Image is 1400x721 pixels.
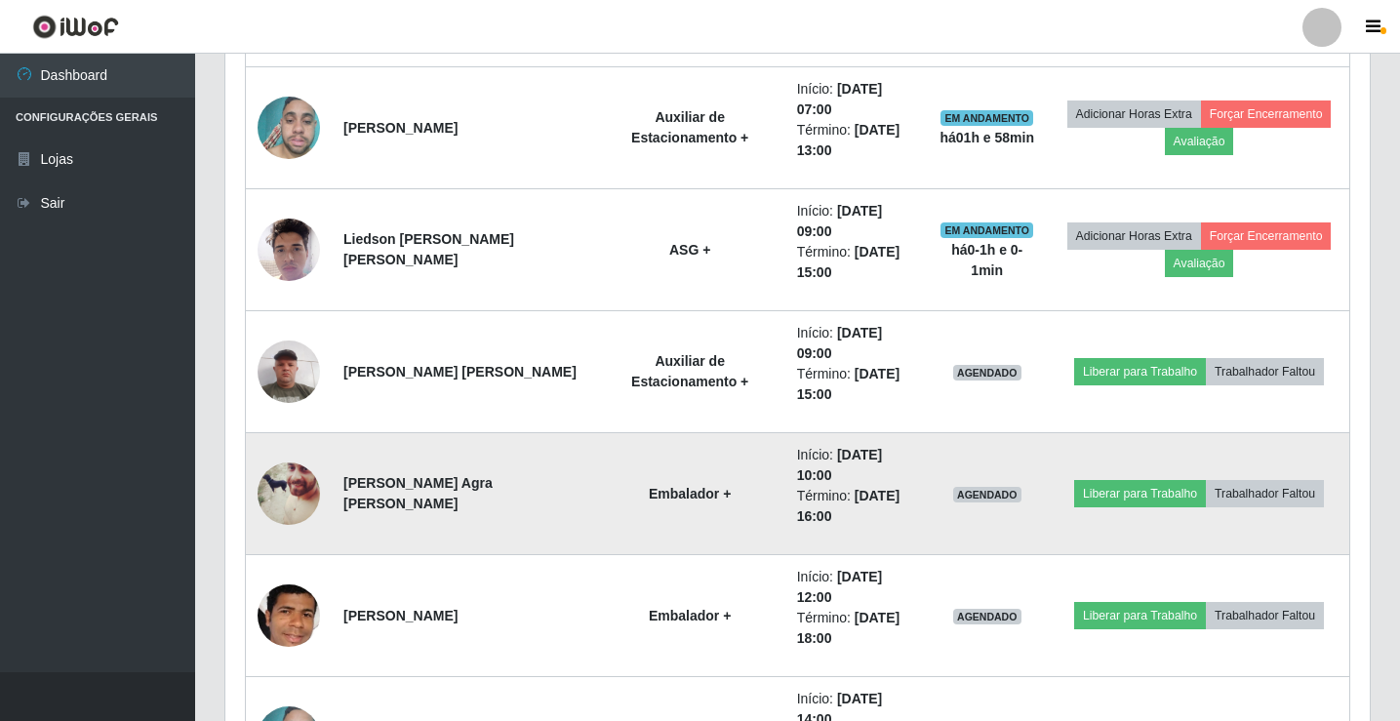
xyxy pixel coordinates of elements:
time: [DATE] 12:00 [797,569,883,605]
img: 1709375112510.jpeg [258,330,320,413]
button: Forçar Encerramento [1201,222,1332,250]
strong: [PERSON_NAME] [343,608,458,623]
time: [DATE] 10:00 [797,447,883,483]
button: Trabalhador Faltou [1206,602,1324,629]
img: 1725546046209.jpeg [258,208,320,291]
button: Avaliação [1165,250,1234,277]
time: [DATE] 09:00 [797,325,883,361]
strong: [PERSON_NAME] Agra [PERSON_NAME] [343,475,493,511]
strong: Auxiliar de Estacionamento + [631,109,748,145]
button: Liberar para Trabalho [1074,358,1206,385]
li: Início: [797,445,914,486]
strong: há 01 h e 58 min [940,130,1034,145]
button: Adicionar Horas Extra [1067,100,1201,128]
strong: Embalador + [649,486,731,501]
strong: [PERSON_NAME] [PERSON_NAME] [343,364,577,380]
img: 1680531528548.jpeg [258,455,320,533]
button: Liberar para Trabalho [1074,602,1206,629]
strong: há 0-1 h e 0-1 min [951,242,1022,278]
button: Liberar para Trabalho [1074,480,1206,507]
time: [DATE] 09:00 [797,203,883,239]
button: Trabalhador Faltou [1206,480,1324,507]
strong: Auxiliar de Estacionamento + [631,353,748,389]
time: [DATE] 07:00 [797,81,883,117]
li: Início: [797,201,914,242]
img: 1748551724527.jpeg [258,87,320,170]
button: Avaliação [1165,128,1234,155]
strong: Embalador + [649,608,731,623]
span: AGENDADO [953,487,1021,502]
li: Término: [797,608,914,649]
button: Adicionar Horas Extra [1067,222,1201,250]
strong: [PERSON_NAME] [343,120,458,136]
li: Término: [797,364,914,405]
span: AGENDADO [953,609,1021,624]
span: EM ANDAMENTO [940,110,1033,126]
img: CoreUI Logo [32,15,119,39]
strong: Liedson [PERSON_NAME] [PERSON_NAME] [343,231,514,267]
li: Início: [797,567,914,608]
span: AGENDADO [953,365,1021,381]
li: Início: [797,79,914,120]
img: 1709861924003.jpeg [258,572,320,661]
li: Término: [797,486,914,527]
li: Término: [797,242,914,283]
li: Término: [797,120,914,161]
strong: ASG + [669,242,710,258]
span: EM ANDAMENTO [940,222,1033,238]
button: Forçar Encerramento [1201,100,1332,128]
button: Trabalhador Faltou [1206,358,1324,385]
li: Início: [797,323,914,364]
